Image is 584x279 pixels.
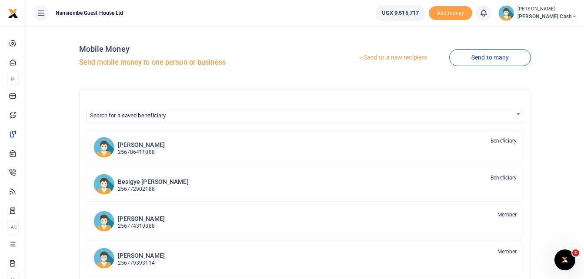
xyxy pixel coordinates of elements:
span: Namirembe Guest House Ltd [52,9,127,17]
iframe: Intercom live chat [554,249,575,270]
span: Beneficiary [491,174,517,182]
a: PK [PERSON_NAME] 256774319888 Member [87,204,524,239]
p: 256786411088 [118,148,165,156]
img: PK [93,211,114,232]
a: profile-user [PERSON_NAME] [PERSON_NAME] Cash [498,5,577,21]
span: Search for a saved beneficiary [90,112,166,119]
p: 256772902188 [118,185,189,193]
p: 256779393114 [118,259,165,267]
span: Search for a saved beneficiary [87,108,523,122]
h5: Send mobile money to one person or business [79,58,302,67]
a: AM [PERSON_NAME] 256786411088 Beneficiary [87,130,524,165]
li: M [7,72,19,86]
span: Beneficiary [491,137,517,145]
li: Toup your wallet [429,6,472,20]
img: WWr [93,248,114,269]
a: Add money [429,9,472,16]
p: 256774319888 [118,222,165,230]
img: logo-small [8,8,18,19]
img: profile-user [498,5,514,21]
h6: [PERSON_NAME] [118,252,165,259]
img: AM [93,137,114,158]
a: UGX 9,515,717 [375,5,425,21]
span: UGX 9,515,717 [382,9,419,17]
h6: [PERSON_NAME] [118,141,165,149]
a: BN Besigye [PERSON_NAME] 256772902188 Beneficiary [87,167,524,202]
span: Member [497,248,517,256]
li: Wallet ballance [372,5,429,21]
span: [PERSON_NAME] Cash [517,13,577,20]
h6: Besigye [PERSON_NAME] [118,178,189,186]
h6: [PERSON_NAME] [118,215,165,223]
span: Member [497,211,517,219]
li: Ac [7,220,19,234]
span: Search for a saved beneficiary [86,108,524,123]
a: logo-small logo-large logo-large [8,10,18,16]
span: Add money [429,6,472,20]
a: WWr [PERSON_NAME] 256779393114 Member [87,241,524,276]
span: 1 [572,249,579,256]
h4: Mobile Money [79,44,302,54]
a: Send to a new recipient [336,50,449,66]
img: BN [93,174,114,195]
a: Send to many [449,49,531,66]
small: [PERSON_NAME] [517,6,577,13]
